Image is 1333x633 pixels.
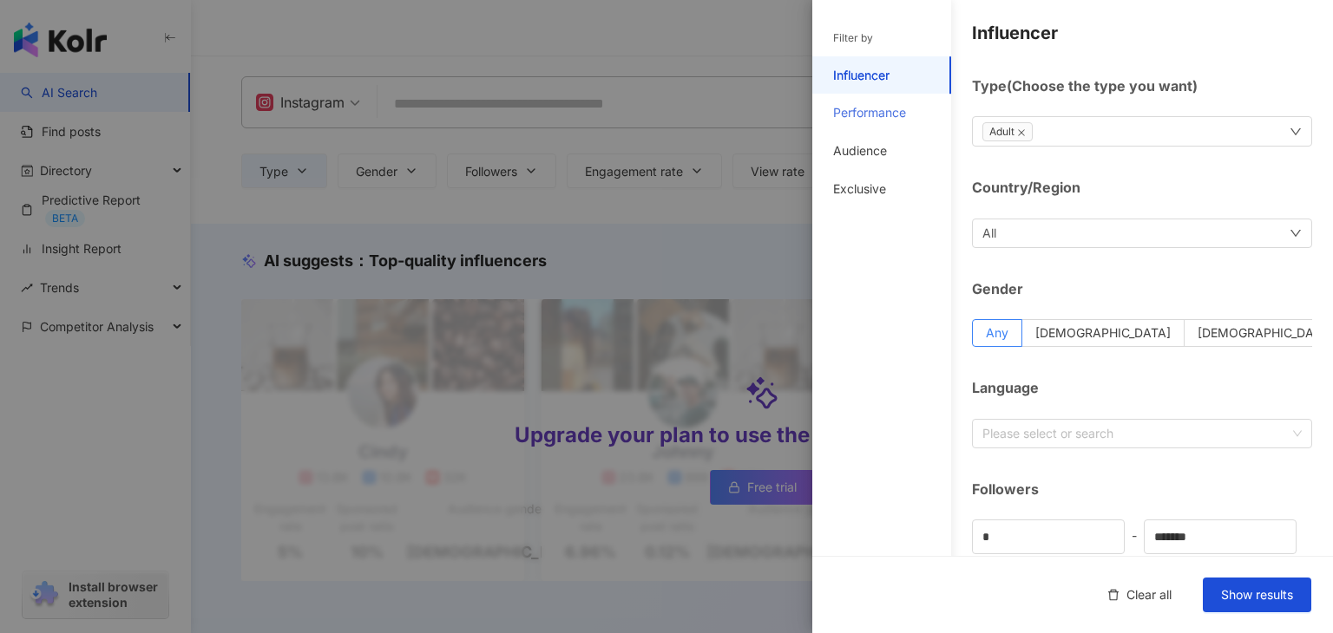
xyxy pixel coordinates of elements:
div: All [982,224,996,243]
span: Clear all [1126,588,1172,602]
div: Audience [833,142,887,160]
span: delete [1107,589,1120,601]
button: Clear all [1090,578,1189,612]
div: Language [972,378,1312,397]
div: Gender [972,279,1312,298]
div: Performance [833,104,906,121]
span: down [1290,227,1302,239]
span: - [1125,525,1144,545]
span: [DEMOGRAPHIC_DATA] [1198,325,1333,340]
div: Exclusive [833,180,886,198]
span: down [1290,126,1302,138]
button: Show results [1203,578,1311,612]
div: Influencer [833,67,890,84]
div: Followers [972,480,1312,499]
div: Country/Region [972,178,1312,197]
span: close [1017,128,1026,137]
h4: Influencer [972,21,1312,45]
span: Any [986,325,1008,340]
span: Show results [1221,588,1293,602]
div: Filter by [833,31,873,46]
span: Adult [982,122,1033,141]
div: Type ( Choose the type you want ) [972,76,1312,95]
span: [DEMOGRAPHIC_DATA] [1035,325,1171,340]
